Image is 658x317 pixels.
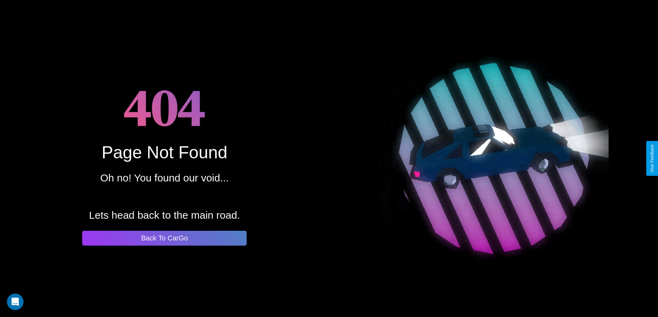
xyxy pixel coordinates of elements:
[7,294,23,310] div: Open Intercom Messenger
[124,72,206,142] h1: 404
[89,169,240,225] p: Oh no! You found our void... Lets head back to the main road.
[650,145,655,172] div: Give Feedback
[82,231,247,246] button: Back To CarGo
[378,43,609,274] img: spinning car
[102,142,227,162] div: Page Not Found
